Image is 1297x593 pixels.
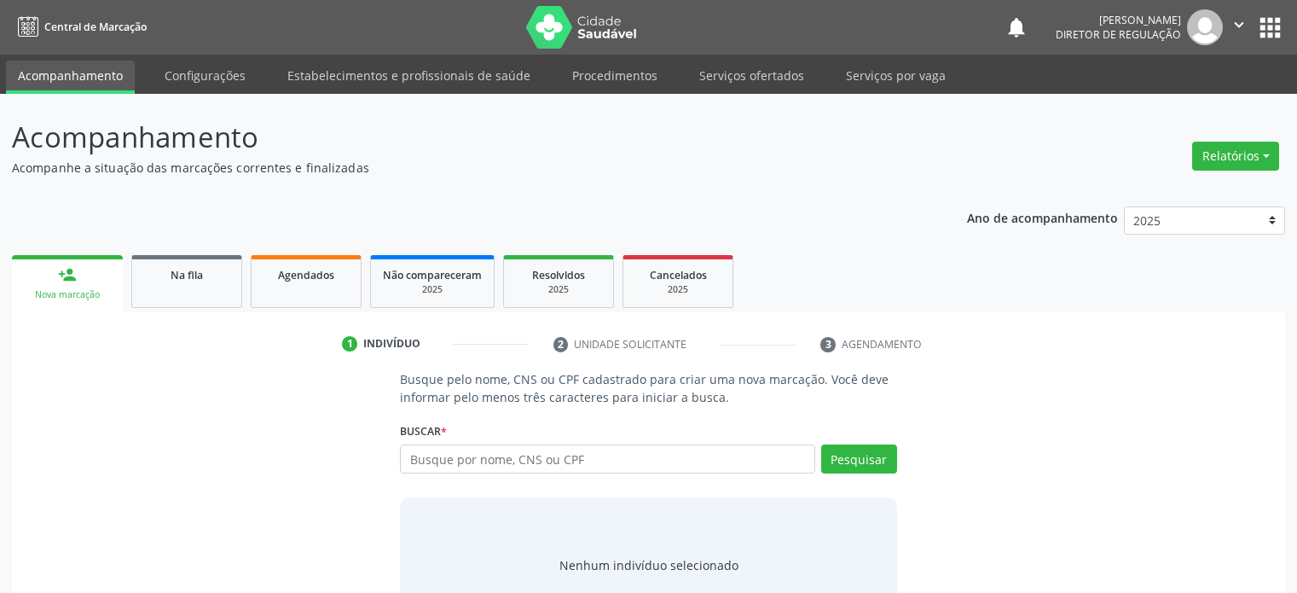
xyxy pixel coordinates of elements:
[1255,13,1285,43] button: apps
[559,556,738,574] div: Nenhum indivíduo selecionado
[278,268,334,282] span: Agendados
[342,336,357,352] div: 1
[516,283,601,296] div: 2025
[635,283,721,296] div: 2025
[1056,13,1181,27] div: [PERSON_NAME]
[1005,15,1028,39] button: notifications
[12,116,903,159] p: Acompanhamento
[12,159,903,177] p: Acompanhe a situação das marcações correntes e finalizadas
[44,20,147,34] span: Central de Marcação
[1223,9,1255,45] button: 
[821,445,897,474] button: Pesquisar
[650,268,707,282] span: Cancelados
[1192,142,1279,171] button: Relatórios
[363,336,420,352] div: Indivíduo
[1230,15,1248,34] i: 
[24,288,111,301] div: Nova marcação
[12,13,147,41] a: Central de Marcação
[1056,27,1181,42] span: Diretor de regulação
[560,61,669,90] a: Procedimentos
[275,61,542,90] a: Estabelecimentos e profissionais de saúde
[383,283,482,296] div: 2025
[400,418,447,445] label: Buscar
[400,445,814,474] input: Busque por nome, CNS ou CPF
[834,61,958,90] a: Serviços por vaga
[171,268,203,282] span: Na fila
[153,61,258,90] a: Configurações
[532,268,585,282] span: Resolvidos
[58,265,77,284] div: person_add
[6,61,135,94] a: Acompanhamento
[383,268,482,282] span: Não compareceram
[967,206,1118,228] p: Ano de acompanhamento
[400,370,896,406] p: Busque pelo nome, CNS ou CPF cadastrado para criar uma nova marcação. Você deve informar pelo men...
[1187,9,1223,45] img: img
[687,61,816,90] a: Serviços ofertados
